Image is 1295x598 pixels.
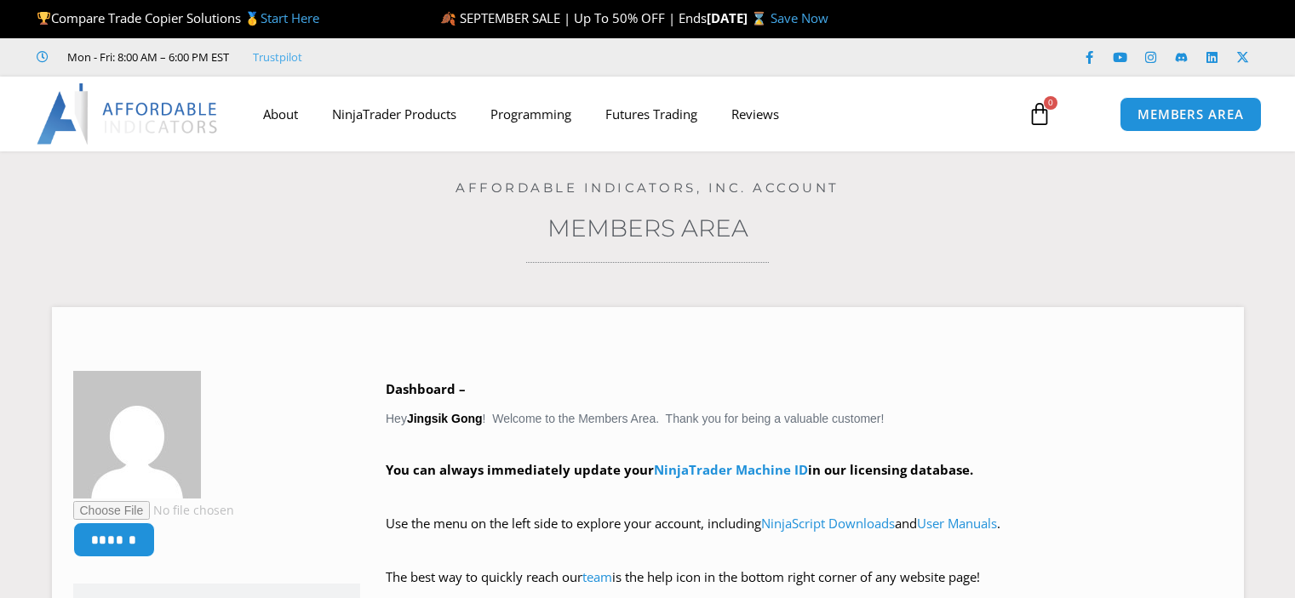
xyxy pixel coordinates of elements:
[315,94,473,134] a: NinjaTrader Products
[473,94,588,134] a: Programming
[654,461,808,478] a: NinjaTrader Machine ID
[771,9,828,26] a: Save Now
[246,94,315,134] a: About
[1120,97,1262,132] a: MEMBERS AREA
[1137,108,1244,121] span: MEMBERS AREA
[386,461,973,478] strong: You can always immediately update your in our licensing database.
[588,94,714,134] a: Futures Trading
[582,568,612,585] a: team
[246,94,1011,134] nav: Menu
[456,179,839,196] a: Affordable Indicators, Inc. Account
[37,83,220,145] img: LogoAI | Affordable Indicators – NinjaTrader
[917,515,997,532] a: User Manuals
[73,371,201,498] img: 3e961ded3c57598c38b75bad42f30339efeb9c3e633a926747af0a11817a7dee
[386,380,466,397] b: Dashboard –
[440,9,707,26] span: 🍂 SEPTEMBER SALE | Up To 50% OFF | Ends
[386,512,1223,560] p: Use the menu on the left side to explore your account, including and .
[407,412,483,425] strong: Jingsik Gong
[761,515,895,532] a: NinjaScript Downloads
[1044,96,1057,110] span: 0
[1002,89,1077,139] a: 0
[714,94,796,134] a: Reviews
[261,9,319,26] a: Start Here
[63,47,229,67] span: Mon - Fri: 8:00 AM – 6:00 PM EST
[707,9,771,26] strong: [DATE] ⌛
[547,214,748,242] a: Members Area
[37,9,319,26] span: Compare Trade Copier Solutions 🥇
[37,12,50,25] img: 🏆
[253,47,302,67] a: Trustpilot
